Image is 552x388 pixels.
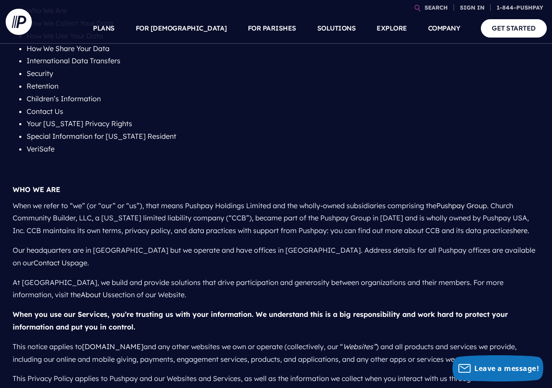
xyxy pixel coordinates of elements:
[27,69,53,78] a: Security
[13,185,60,194] b: WHO WE ARE
[27,44,110,53] a: How We Share Your Data
[13,337,540,369] p: This notice applies to and any other websites we own or operate (collectively, our “ ) and all pr...
[13,310,508,331] b: When you use our Services, you’re trusting us with your information. We understand this is a big ...
[81,290,111,299] a: About Us
[13,240,540,273] p: Our headquarters are in [GEOGRAPHIC_DATA] but we operate and have offices in [GEOGRAPHIC_DATA]. A...
[453,355,543,381] button: Leave a message!
[428,13,460,44] a: COMPANY
[13,273,540,305] p: At [GEOGRAPHIC_DATA], we build and provide solutions that drive participation and generosity betw...
[436,201,487,210] a: Pushpay Group
[474,364,539,373] span: Leave a message!
[27,82,58,90] a: Retention
[27,107,63,116] a: Contact Us
[27,144,55,153] a: VeriSafe
[248,13,296,44] a: FOR PARISHES
[34,258,70,267] a: Contact Us
[136,13,227,44] a: FOR [DEMOGRAPHIC_DATA]
[377,13,407,44] a: EXPLORE
[513,226,529,235] a: here.
[343,342,376,351] i: Websites”
[93,13,115,44] a: PLANS
[481,19,547,37] a: GET STARTED
[82,342,144,351] a: [DOMAIN_NAME]
[480,355,508,364] i: Services
[27,119,132,128] a: Your [US_STATE] Privacy Rights
[317,13,356,44] a: SOLUTIONS
[27,132,176,141] a: Special Information for [US_STATE] Resident
[13,196,540,240] p: When we refer to “we” (or “our” or “us”), that means Pushpay Holdings Limited and the wholly-owne...
[27,56,120,65] a: International Data Transfers
[27,94,101,103] a: Children’s Information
